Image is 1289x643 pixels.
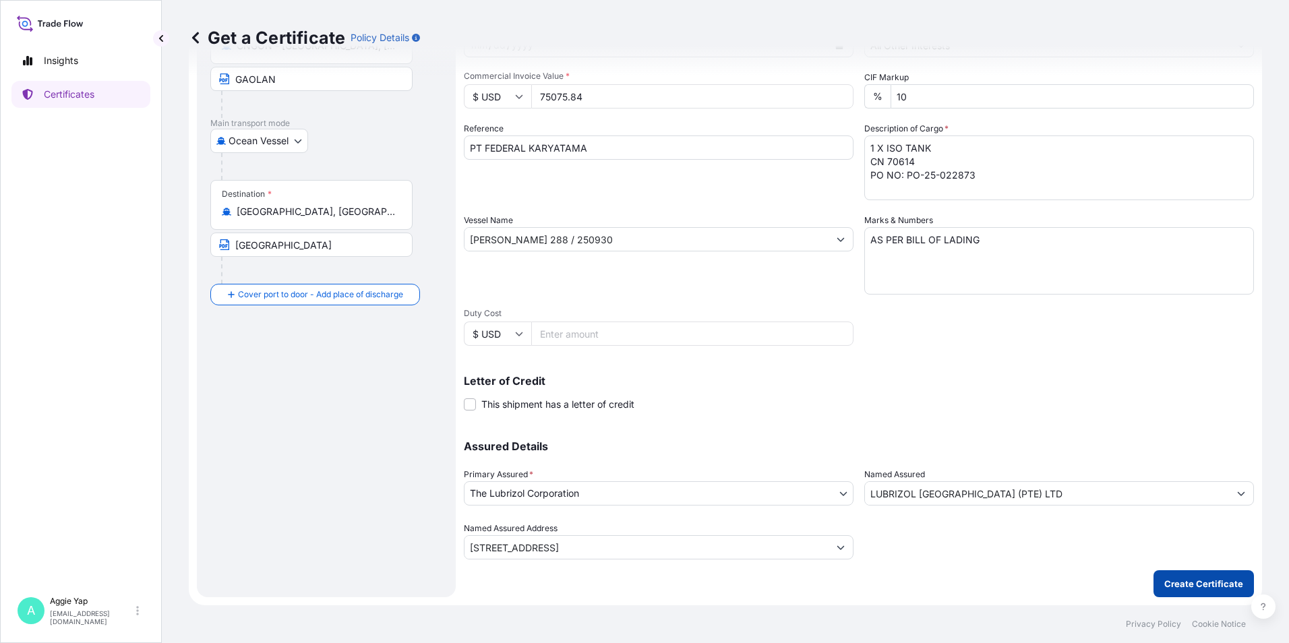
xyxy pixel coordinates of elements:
input: Enter booking reference [464,135,853,160]
p: Policy Details [351,31,409,44]
input: Enter amount [531,84,853,109]
span: Ocean Vessel [229,134,289,148]
span: Cover port to door - Add place of discharge [238,288,403,301]
p: [EMAIL_ADDRESS][DOMAIN_NAME] [50,609,133,625]
span: Duty Cost [464,308,853,319]
input: Type to search vessel name or IMO [464,227,829,251]
input: Enter percentage between 0 and 24% [891,84,1254,109]
input: Enter amount [531,321,853,346]
input: Text to appear on certificate [210,233,413,257]
p: Certificates [44,88,94,101]
button: The Lubrizol Corporation [464,481,853,506]
p: Main transport mode [210,118,442,129]
label: Marks & Numbers [864,214,933,227]
p: Assured Details [464,441,1254,452]
label: Named Assured Address [464,522,558,535]
p: Letter of Credit [464,375,1254,386]
label: Vessel Name [464,214,513,227]
label: Named Assured [864,468,925,481]
button: Select transport [210,129,308,153]
input: Destination [237,205,396,218]
p: Aggie Yap [50,596,133,607]
a: Privacy Policy [1126,619,1181,630]
div: Destination [222,189,272,200]
button: Cover port to door - Add place of discharge [210,284,420,305]
label: CIF Markup [864,71,909,84]
span: A [27,604,35,617]
span: The Lubrizol Corporation [470,487,579,500]
span: Primary Assured [464,468,533,481]
p: Insights [44,54,78,67]
p: Get a Certificate [189,27,345,49]
p: Create Certificate [1164,577,1243,590]
a: Cookie Notice [1192,619,1246,630]
input: Text to appear on certificate [210,67,413,91]
a: Certificates [11,81,150,108]
label: Reference [464,122,504,135]
button: Create Certificate [1153,570,1254,597]
a: Insights [11,47,150,74]
button: Show suggestions [829,227,853,251]
button: Show suggestions [1229,481,1253,506]
div: % [864,84,891,109]
label: Description of Cargo [864,122,949,135]
input: Named Assured Address [464,535,829,559]
button: Show suggestions [829,535,853,559]
span: Commercial Invoice Value [464,71,853,82]
input: Assured Name [865,481,1229,506]
span: This shipment has a letter of credit [481,398,634,411]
